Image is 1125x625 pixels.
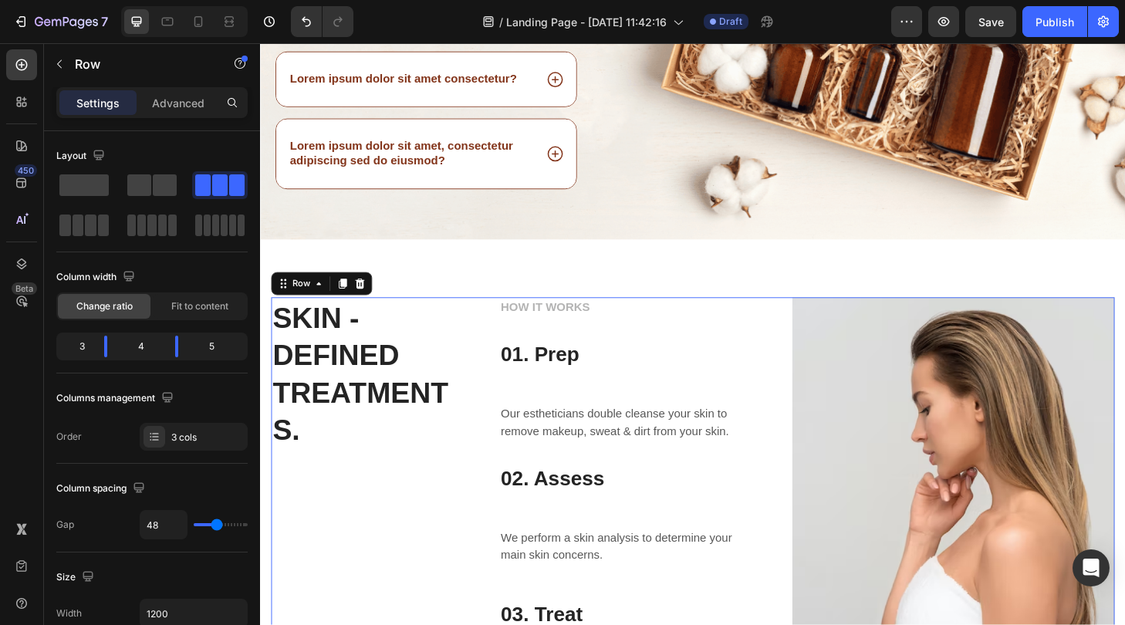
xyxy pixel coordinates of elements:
p: 7 [101,12,108,31]
div: Order [56,430,82,444]
div: Width [56,606,82,620]
div: Size [56,567,97,588]
div: Columns management [56,388,177,409]
span: Draft [719,15,742,29]
span: Change ratio [76,299,133,313]
div: Column spacing [56,478,148,499]
div: Layout [56,146,108,167]
span: / [499,14,503,30]
span: Fit to content [171,299,228,313]
div: Publish [1035,14,1074,30]
p: Advanced [152,95,204,111]
div: Gap [56,518,74,532]
p: Settings [76,95,120,111]
input: Auto [140,511,187,539]
div: 3 [59,336,92,357]
button: Save [965,6,1016,37]
div: 450 [15,164,37,177]
div: Undo/Redo [291,6,353,37]
div: 4 [120,336,163,357]
div: 5 [191,336,245,357]
p: Row [75,55,206,73]
button: 7 [6,6,115,37]
span: Save [978,15,1004,29]
iframe: Design area [260,43,1125,625]
div: Open Intercom Messenger [1073,549,1110,586]
span: Landing Page - [DATE] 11:42:16 [506,14,667,30]
div: Row [31,251,56,265]
button: Publish [1022,6,1087,37]
div: Column width [56,267,138,288]
div: 3 cols [171,431,244,444]
div: Beta [12,282,37,295]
